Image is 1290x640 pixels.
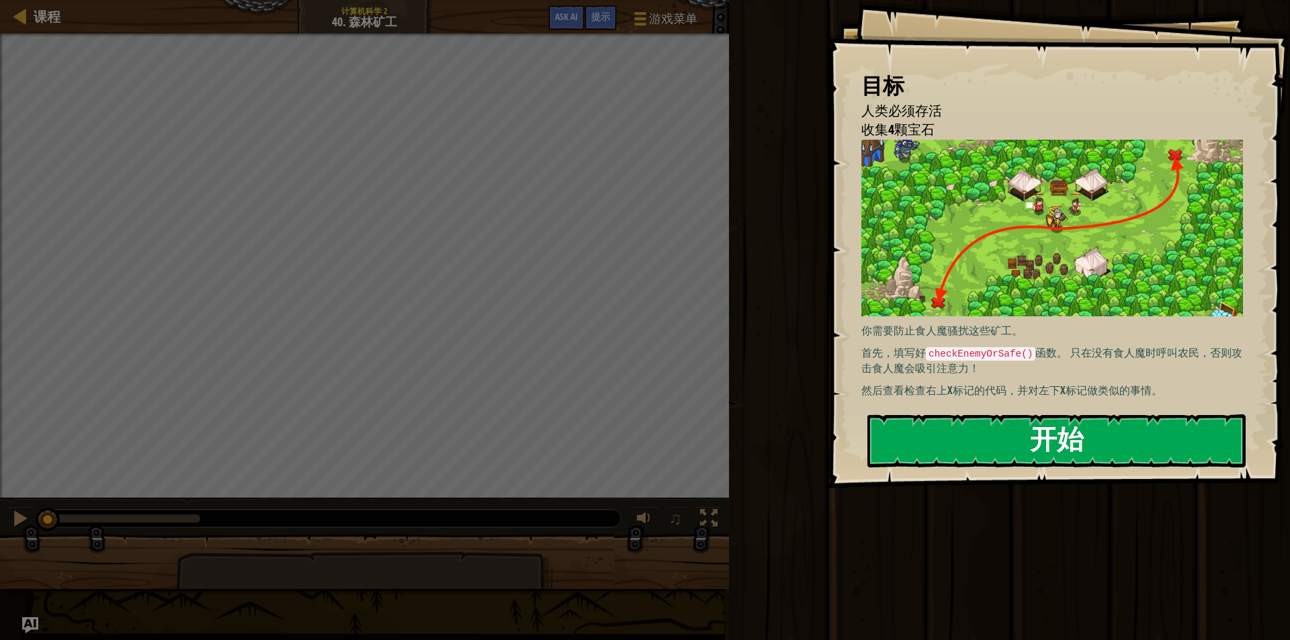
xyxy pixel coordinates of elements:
button: Ask AI [548,5,585,30]
span: 人类必须存活 [861,101,942,120]
div: 目标 [861,71,1243,101]
span: 课程 [34,7,60,26]
li: 人类必须存活 [845,101,1240,121]
code: checkEnemyOrSafe() [926,347,1035,361]
li: 收集4颗宝石 [845,120,1240,140]
span: ♫ [669,508,682,529]
button: Ctrl + P: Pause [7,506,34,534]
button: 游戏菜单 [623,5,705,37]
p: 然后查看检查右上X标记的代码，并对左下X标记做类似的事情。 [861,383,1253,398]
button: ♫ [666,506,689,534]
button: Ask AI [22,617,38,633]
img: 森林矿工 [861,140,1253,316]
p: 你需要防止食人魔骚扰这些矿工。 [861,323,1253,338]
a: 课程 [27,7,60,26]
span: 游戏菜单 [649,10,697,28]
span: Ask AI [555,10,578,23]
span: 提示 [591,10,610,23]
p: 首先，填写好 函数。 只在没有食人魔时呼叫农民，否则攻击食人魔会吸引注意力！ [861,345,1253,376]
button: 音量调节 [632,506,659,534]
button: 开始 [867,414,1246,467]
button: 切换全屏 [695,506,722,534]
span: 收集4颗宝石 [861,120,935,138]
